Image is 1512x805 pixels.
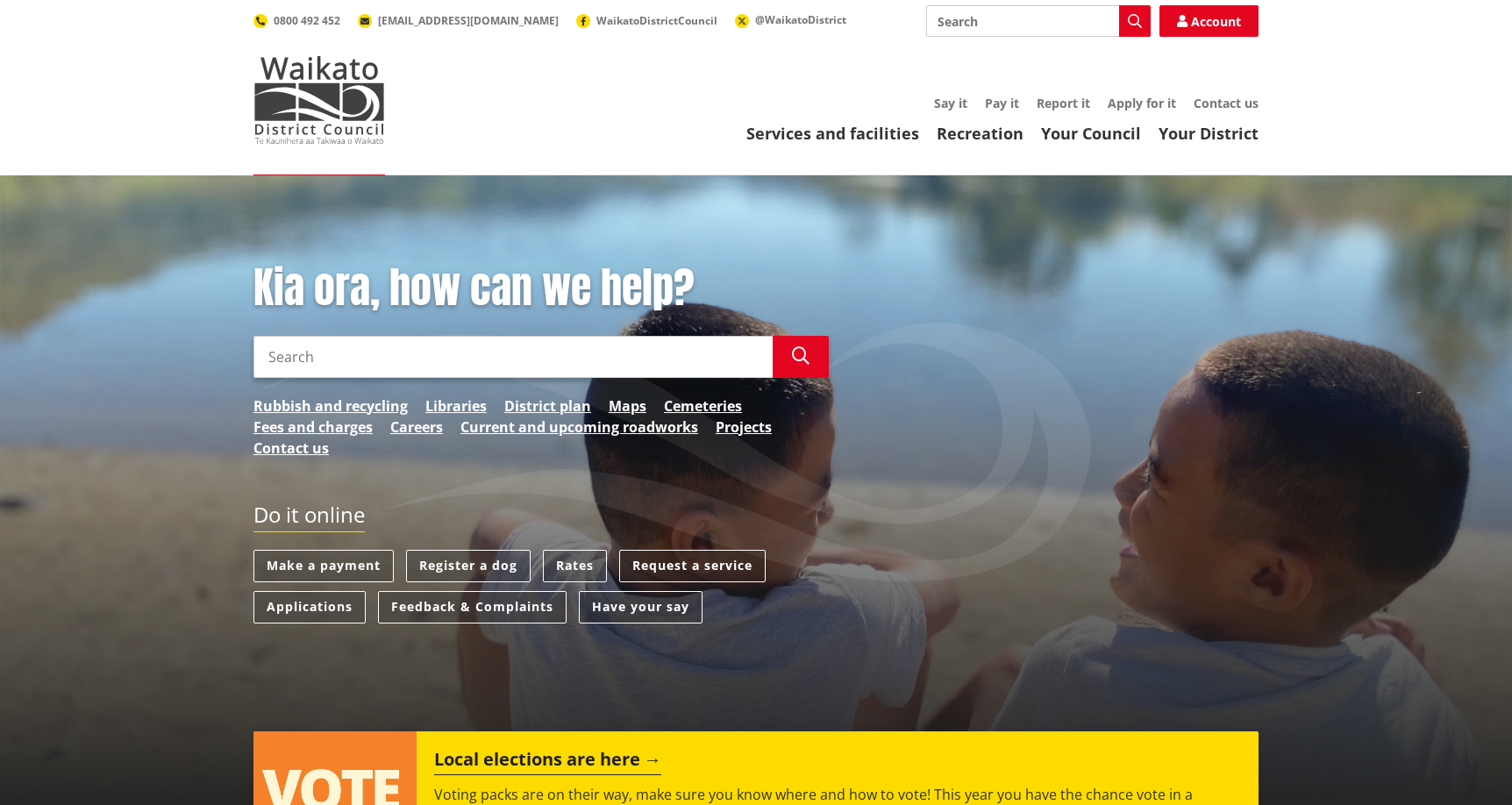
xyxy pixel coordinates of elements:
[579,591,703,623] a: Have your say
[609,395,646,417] a: Maps
[576,13,717,28] a: WaikatoDistrictCouncil
[985,95,1019,111] a: Pay it
[746,123,919,144] a: Services and facilities
[253,438,329,459] a: Contact us
[926,5,1151,37] input: Search input
[596,13,717,28] span: WaikatoDistrictCouncil
[434,749,661,775] h2: Local elections are here
[543,550,607,582] a: Rates
[716,417,772,438] a: Projects
[274,13,340,28] span: 0800 492 452
[253,502,365,533] h2: Do it online
[934,95,967,111] a: Say it
[735,12,846,27] a: @WaikatoDistrict
[253,417,373,438] a: Fees and charges
[358,13,559,28] a: [EMAIL_ADDRESS][DOMAIN_NAME]
[504,395,591,417] a: District plan
[253,591,366,623] a: Applications
[1159,5,1259,37] a: Account
[253,263,829,314] h1: Kia ora, how can we help?
[253,336,773,378] input: Search input
[378,13,559,28] span: [EMAIL_ADDRESS][DOMAIN_NAME]
[937,123,1023,144] a: Recreation
[755,12,846,27] span: @WaikatoDistrict
[406,550,531,582] a: Register a dog
[1037,95,1090,111] a: Report it
[425,395,487,417] a: Libraries
[390,417,443,438] a: Careers
[253,550,394,582] a: Make a payment
[253,56,385,144] img: Waikato District Council - Te Kaunihera aa Takiwaa o Waikato
[1041,123,1141,144] a: Your Council
[1108,95,1176,111] a: Apply for it
[253,395,408,417] a: Rubbish and recycling
[378,591,567,623] a: Feedback & Complaints
[664,395,742,417] a: Cemeteries
[253,13,340,28] a: 0800 492 452
[1194,95,1259,111] a: Contact us
[1159,123,1259,144] a: Your District
[460,417,698,438] a: Current and upcoming roadworks
[619,550,766,582] a: Request a service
